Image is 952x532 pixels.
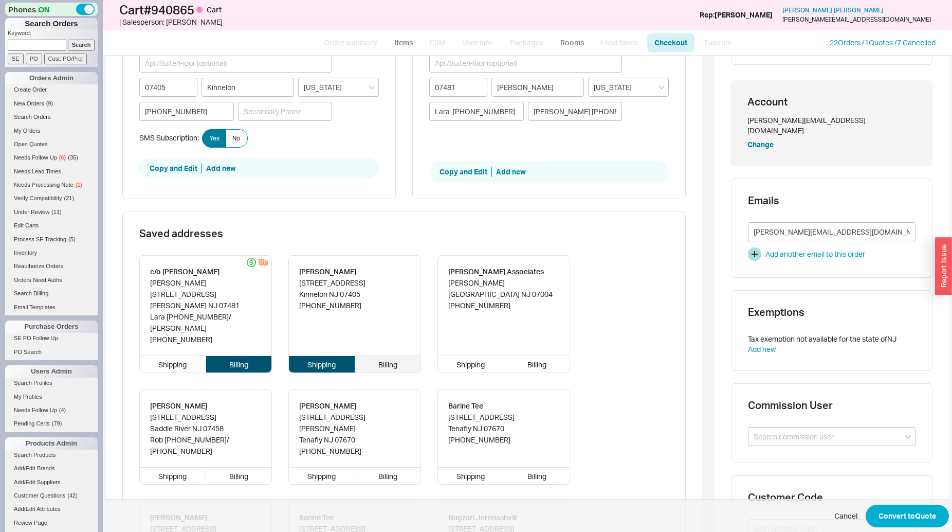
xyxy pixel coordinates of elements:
a: Process SE Tracking(5) [5,234,98,245]
a: User info [454,33,500,52]
a: Needs Processing Note(1) [5,180,98,190]
a: Lead times [593,33,645,52]
input: State [298,78,379,97]
div: [STREET_ADDRESS] [150,289,261,300]
div: [PHONE_NUMBER] [299,300,365,311]
div: Purchase Orders [5,321,98,333]
a: Add/Edit Brands [5,463,98,474]
span: Tax exemption not available for the state of NJ [748,334,896,343]
a: Items [387,33,420,52]
input: PO [26,54,42,64]
div: Tenafly NJ 07670 [448,423,515,434]
a: Review Page [5,518,98,528]
h3: Customer Code [748,492,916,503]
span: Needs Processing Note [14,182,74,188]
div: [PERSON_NAME] [150,277,261,289]
div: Shipping [140,468,206,484]
div: Shipping [289,356,355,373]
a: Open Quotes [5,139,98,150]
span: ( 5 ) [68,236,75,242]
h3: Exemptions [748,307,916,317]
div: [PHONE_NUMBER] [448,434,515,446]
button: Copy and Edit [440,167,492,177]
a: PO Search [5,347,98,358]
div: Lara [PHONE_NUMBER] / [PERSON_NAME] [PHONE_NUMBER] [150,311,261,345]
a: Verify Compatibility(21) [5,193,98,204]
button: Add new [206,163,236,173]
span: Convert to Quote [878,510,936,522]
h3: Emails [748,196,916,206]
div: [PHONE_NUMBER] [299,446,410,457]
div: [STREET_ADDRESS][PERSON_NAME] [299,412,410,434]
span: Customer Questions [14,492,65,499]
span: ( 11 ) [51,209,62,215]
div: [PERSON_NAME][EMAIL_ADDRESS][DOMAIN_NAME] [782,16,931,23]
svg: open menu [658,85,665,90]
a: [PERSON_NAME] [PERSON_NAME] [782,7,884,14]
div: Shipping [289,468,355,484]
span: ( 42 ) [67,492,78,499]
div: Rep: [PERSON_NAME] [700,10,773,20]
svg: open menu [905,435,911,439]
div: Saddle River NJ 07458 [150,423,261,434]
input: Zip [139,78,197,97]
a: CRM [422,33,452,52]
a: Fulcrum [697,33,739,52]
a: Inventory [5,247,98,258]
div: Billing [504,356,570,373]
a: Add/Edit Suppliers [5,477,98,488]
svg: open menu [369,85,375,90]
a: My Orders [5,126,98,136]
input: Secondary Phone [238,102,333,121]
a: SE PO Follow Up [5,333,98,344]
a: Orders Need Auths [5,275,98,286]
button: Change [747,139,774,150]
p: Keyword: [8,29,98,40]
a: Checkout [647,33,694,52]
input: Apt/Suite/Floor (optional) [429,54,622,73]
button: Add another email to this order [748,247,865,261]
input: City [202,78,294,97]
div: Kinnelon NJ 07405 [299,289,365,300]
a: New Orders(9) [5,98,98,109]
div: Shipping [438,468,504,484]
div: Billing [355,356,421,373]
div: [PHONE_NUMBER] [448,300,553,311]
span: Yes [210,134,219,143]
span: Process SE Tracking [14,236,66,242]
div: Billing [355,468,421,484]
div: [STREET_ADDRESS] [448,412,515,423]
h1: Search Orders [5,18,98,29]
a: Search Products [5,450,98,460]
a: Add/Edit Attributes [5,504,98,515]
a: Search Profiles [5,378,98,388]
span: ON [38,4,50,15]
div: [PERSON_NAME] [299,400,410,412]
input: Search commission user [748,427,916,446]
span: Pending Certs [14,420,50,427]
div: Tenafly NJ 07670 [299,434,410,446]
a: Rooms [553,33,591,52]
input: Apt/Suite/Floor (optional) [139,54,332,73]
a: Reauthorize Orders [5,261,98,272]
h3: Account [747,97,916,107]
h1: Cart # 940865 [119,3,479,17]
input: Zip [429,78,487,97]
div: Add another email to this order [765,249,865,259]
span: New Orders [14,100,44,107]
div: Users Admin [5,365,98,378]
a: Search Billing [5,288,98,299]
a: My Profiles [5,392,98,402]
a: Under Review(11) [5,207,98,218]
button: Copy and Edit [150,163,202,173]
div: Phones [5,3,98,16]
span: ( 6 ) [59,154,66,161]
div: [PERSON_NAME] [299,266,365,277]
div: Products Admin [5,437,98,450]
button: Add new [496,167,526,177]
a: Customer Questions(42) [5,490,98,501]
div: Rob [PHONE_NUMBER] / [PHONE_NUMBER] [150,434,261,457]
div: Orders Admin [5,72,98,84]
h3: Saved addresses [139,228,669,239]
input: Secondary Phone [528,102,623,121]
